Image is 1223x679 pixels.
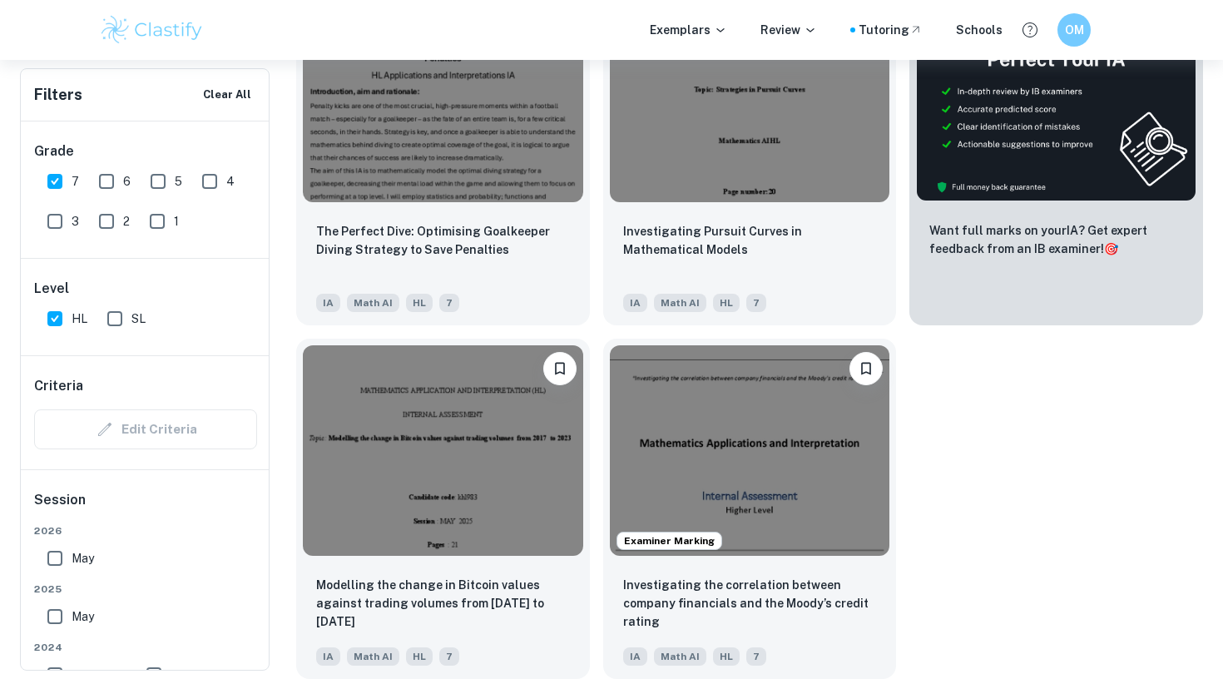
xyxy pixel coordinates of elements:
[623,576,877,631] p: Investigating the correlation between company financials and the Moody’s credit rating
[34,141,257,161] h6: Grade
[1104,242,1118,255] span: 🎯
[623,294,647,312] span: IA
[123,172,131,191] span: 6
[72,172,79,191] span: 7
[347,647,399,666] span: Math AI
[543,352,577,385] button: Bookmark
[34,376,83,396] h6: Criteria
[316,222,570,259] p: The Perfect Dive: Optimising Goalkeeper Diving Strategy to Save Penalties
[746,647,766,666] span: 7
[34,83,82,107] h6: Filters
[72,212,79,230] span: 3
[650,21,727,39] p: Exemplars
[439,647,459,666] span: 7
[760,21,817,39] p: Review
[1057,13,1091,47] button: OM
[347,294,399,312] span: Math AI
[849,352,883,385] button: Bookmark
[623,647,647,666] span: IA
[199,82,255,107] button: Clear All
[610,345,890,555] img: Math AI IA example thumbnail: Investigating the correlation between co
[406,647,433,666] span: HL
[603,339,897,678] a: Examiner MarkingBookmarkInvestigating the correlation between company financials and the Moody’s ...
[72,310,87,328] span: HL
[303,345,583,555] img: Math AI IA example thumbnail: Modelling the change in Bitcoin values
[316,576,570,631] p: Modelling the change in Bitcoin values against trading volumes from 2017 to 2023
[34,279,257,299] h6: Level
[226,172,235,191] span: 4
[34,640,257,655] span: 2024
[746,294,766,312] span: 7
[131,310,146,328] span: SL
[316,294,340,312] span: IA
[623,222,877,259] p: Investigating Pursuit Curves in Mathematical Models
[34,409,257,449] div: Criteria filters are unavailable when searching by topic
[123,212,130,230] span: 2
[34,523,257,538] span: 2026
[929,221,1183,258] p: Want full marks on your IA ? Get expert feedback from an IB examiner!
[296,339,590,678] a: Bookmark Modelling the change in Bitcoin values against trading volumes from 2017 to 2023IAMath A...
[439,294,459,312] span: 7
[72,607,94,626] span: May
[1016,16,1044,44] button: Help and Feedback
[1065,21,1084,39] h6: OM
[174,212,179,230] span: 1
[34,490,257,523] h6: Session
[713,647,740,666] span: HL
[713,294,740,312] span: HL
[654,294,706,312] span: Math AI
[617,533,721,548] span: Examiner Marking
[316,647,340,666] span: IA
[859,21,923,39] a: Tutoring
[72,549,94,567] span: May
[406,294,433,312] span: HL
[99,13,205,47] img: Clastify logo
[175,172,182,191] span: 5
[956,21,1003,39] a: Schools
[654,647,706,666] span: Math AI
[34,582,257,597] span: 2025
